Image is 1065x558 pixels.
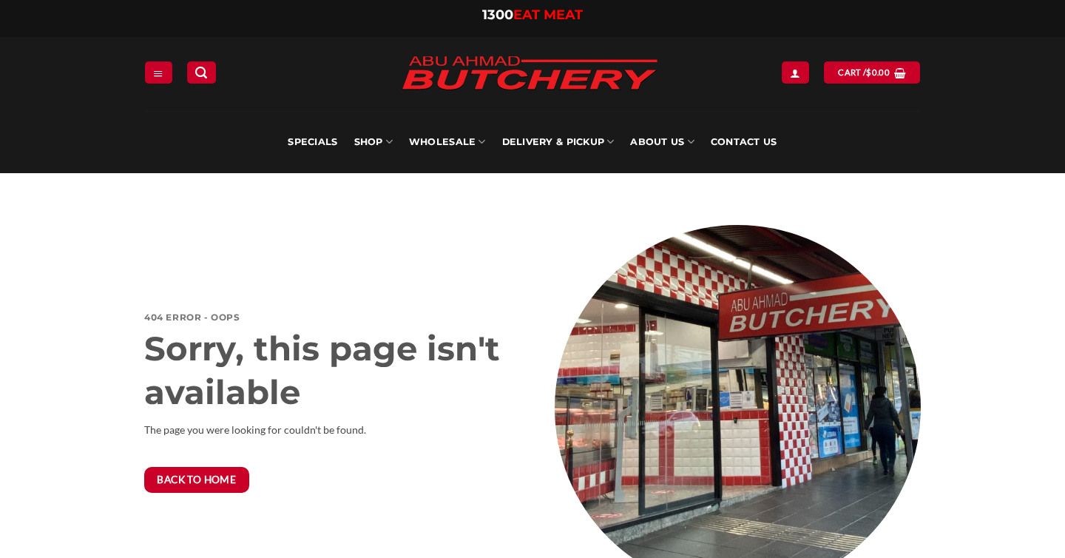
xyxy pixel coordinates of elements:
bdi: 0.00 [866,67,890,77]
h6: 404 error - OOPS [144,313,510,323]
img: Abu Ahmad Butchery [389,46,670,102]
a: Specials [288,111,337,173]
a: About Us [630,111,694,173]
a: Menu [145,61,172,83]
a: Delivery & Pickup [502,111,615,173]
a: Search [187,61,215,83]
a: 1300EAT MEAT [482,7,583,23]
a: Wholesale [409,111,486,173]
span: Cart / [838,66,890,79]
a: SHOP [354,111,393,173]
span: Back to home [157,472,236,488]
span: Sorry, this page isn't available [144,328,500,412]
span: EAT MEAT [513,7,583,23]
a: Login [782,61,808,83]
p: The page you were looking for couldn't be found. [144,422,510,439]
a: Back to home [144,467,249,493]
a: Contact Us [711,111,777,173]
a: View cart [824,61,919,83]
span: 1300 [482,7,513,23]
span: $ [866,66,871,79]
